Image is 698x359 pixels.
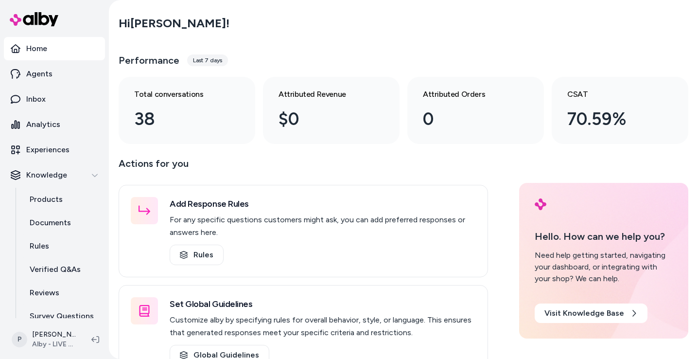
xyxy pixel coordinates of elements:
a: Agents [4,62,105,86]
p: Rules [30,240,49,252]
a: Rules [20,234,105,258]
button: Knowledge [4,163,105,187]
p: Products [30,194,63,205]
img: alby Logo [10,12,58,26]
a: Products [20,188,105,211]
a: Total conversations 38 [119,77,255,144]
span: P [12,332,27,347]
h3: Attributed Revenue [279,89,368,100]
h3: Attributed Orders [423,89,513,100]
h3: CSAT [567,89,657,100]
h3: Add Response Rules [170,197,476,211]
a: Verified Q&As [20,258,105,281]
p: Experiences [26,144,70,156]
p: Documents [30,217,71,229]
h2: Hi [PERSON_NAME] ! [119,16,229,31]
p: Verified Q&As [30,264,81,275]
p: Agents [26,68,52,80]
span: Alby - LIVE on [DOMAIN_NAME] [32,340,76,349]
p: Customize alby by specifying rules for overall behavior, style, or language. This ensures that ge... [170,314,476,339]
p: Reviews [30,287,59,299]
a: Home [4,37,105,60]
h3: Performance [119,54,179,67]
a: Experiences [4,138,105,162]
div: $0 [279,106,368,132]
div: 0 [423,106,513,132]
p: Analytics [26,119,60,130]
img: alby Logo [535,198,546,210]
p: Survey Questions [30,310,94,322]
a: Reviews [20,281,105,305]
p: For any specific questions customers might ask, you can add preferred responses or answers here. [170,214,476,239]
a: Visit Knowledge Base [535,304,647,323]
p: Home [26,43,47,54]
p: [PERSON_NAME] [32,330,76,340]
a: Survey Questions [20,305,105,328]
a: Attributed Orders 0 [407,77,544,144]
div: 70.59% [567,106,657,132]
p: Inbox [26,93,46,105]
a: Attributed Revenue $0 [263,77,400,144]
a: Analytics [4,113,105,136]
a: CSAT 70.59% [552,77,688,144]
div: 38 [134,106,224,132]
p: Hello. How can we help you? [535,229,673,244]
button: P[PERSON_NAME]Alby - LIVE on [DOMAIN_NAME] [6,324,84,355]
h3: Total conversations [134,89,224,100]
a: Documents [20,211,105,234]
p: Actions for you [119,156,488,179]
p: Knowledge [26,169,67,181]
a: Rules [170,245,224,265]
a: Inbox [4,88,105,111]
div: Need help getting started, navigating your dashboard, or integrating with your shop? We can help. [535,250,673,285]
h3: Set Global Guidelines [170,297,476,311]
div: Last 7 days [187,54,228,66]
